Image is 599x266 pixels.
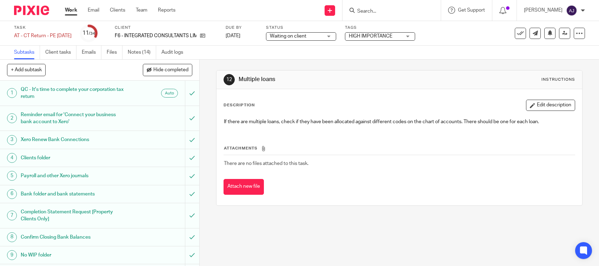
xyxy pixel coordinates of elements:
[21,84,126,102] h1: QC - It's time to complete your corporation tax return
[7,211,17,220] div: 7
[566,5,577,16] img: svg%3E
[21,134,126,145] h1: Xero Renew Bank Connections
[7,171,17,181] div: 5
[21,171,126,181] h1: Payroll and other Xero journals
[21,207,126,225] h1: Completion Statement Request [Property Clients Only]
[224,146,258,150] span: Attachments
[349,34,392,39] span: HIGH IMPORTANCE
[21,250,126,260] h1: No WIP folder
[14,6,49,15] img: Pixie
[107,46,122,59] a: Files
[345,25,415,31] label: Tags
[143,64,192,76] button: Hide completed
[110,7,125,14] a: Clients
[226,33,240,38] span: [DATE]
[14,46,40,59] a: Subtasks
[161,46,188,59] a: Audit logs
[270,34,306,39] span: Waiting on client
[136,7,147,14] a: Team
[88,7,99,14] a: Email
[458,8,485,13] span: Get Support
[115,25,217,31] label: Client
[7,250,17,260] div: 9
[541,77,575,82] div: Instructions
[14,25,72,31] label: Task
[7,189,17,199] div: 6
[7,64,46,76] button: + Add subtask
[21,153,126,163] h1: Clients folder
[158,7,175,14] a: Reports
[153,67,188,73] span: Hide completed
[224,102,255,108] p: Description
[161,89,178,98] div: Auto
[224,118,574,125] p: If there are multiple loans, check if they have been allocated against different codes on the cha...
[82,29,95,37] div: 11
[224,74,235,85] div: 12
[526,100,575,111] button: Edit description
[7,153,17,163] div: 4
[21,189,126,199] h1: Bank folder and bank statements
[239,76,414,83] h1: Multiple loans
[226,25,257,31] label: Due by
[14,32,72,39] div: AT - CT Return - PE [DATE]
[21,109,126,127] h1: Reminder email for 'Connect your business bank account to Xero'
[115,32,197,39] p: F6 - INTEGRATED CONSULTANTS LIMITED
[128,46,156,59] a: Notes (14)
[82,46,101,59] a: Emails
[7,232,17,242] div: 8
[45,46,76,59] a: Client tasks
[7,135,17,145] div: 3
[65,7,77,14] a: Work
[7,88,17,98] div: 1
[224,179,264,195] button: Attach new file
[7,113,17,123] div: 2
[524,7,563,14] p: [PERSON_NAME]
[89,32,95,35] small: /34
[224,161,308,166] span: There are no files attached to this task.
[266,25,336,31] label: Status
[21,232,126,242] h1: Confirm Closing Bank Balances
[357,8,420,15] input: Search
[14,32,72,39] div: AT - CT Return - PE 30-11-2024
